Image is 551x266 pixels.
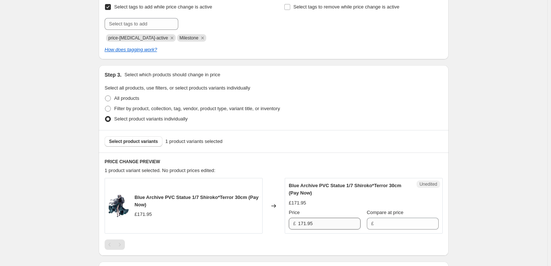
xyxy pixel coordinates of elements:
span: Filter by product, collection, tag, vendor, product type, variant title, or inventory [114,106,280,111]
p: Select which products should change in price [124,71,220,78]
span: Select tags to remove while price change is active [294,4,400,10]
span: 1 product variant selected. No product prices edited: [105,168,215,173]
span: £171.95 [289,200,306,206]
img: x_gsc18929_80x.jpg [109,195,129,217]
span: Select tags to add while price change is active [114,4,212,10]
span: £ [293,221,296,226]
span: All products [114,95,139,101]
a: How does tagging work? [105,47,157,52]
nav: Pagination [105,239,125,250]
button: Remove price-change-job-active [169,35,175,41]
span: £ [371,221,374,226]
span: Select all products, use filters, or select products variants individually [105,85,250,91]
span: price-change-job-active [108,35,168,41]
h2: Step 3. [105,71,122,78]
span: Blue Archive PVC Statue 1/7 Shiroko*Terror 30cm (Pay Now) [134,195,259,207]
input: Select tags to add [105,18,178,30]
span: Unedited [420,181,437,187]
h6: PRICE CHANGE PREVIEW [105,159,443,165]
span: Price [289,210,300,215]
span: Compare at price [367,210,404,215]
span: Milestone [179,35,198,41]
button: Select product variants [105,136,162,147]
span: Select product variants [109,139,158,144]
button: Remove Milestone [199,35,206,41]
span: £171.95 [134,211,152,217]
span: Blue Archive PVC Statue 1/7 Shiroko*Terror 30cm (Pay Now) [289,183,401,196]
span: Select product variants individually [114,116,187,122]
span: 1 product variants selected [165,138,222,145]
